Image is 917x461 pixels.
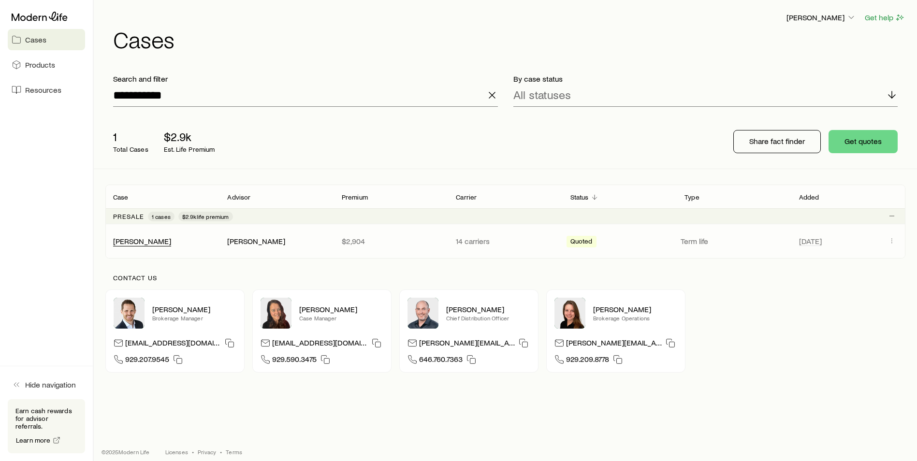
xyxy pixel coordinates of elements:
p: Share fact finder [749,136,805,146]
img: Ellen Wall [554,298,585,329]
button: Get help [864,12,905,23]
h1: Cases [113,28,905,51]
div: [PERSON_NAME] [113,236,171,246]
p: Term life [681,236,787,246]
span: Learn more [16,437,51,444]
span: Quoted [570,237,593,247]
button: Get quotes [829,130,898,153]
span: 929.590.3475 [272,354,317,367]
button: Hide navigation [8,374,85,395]
p: [PERSON_NAME] [152,304,236,314]
div: Client cases [105,185,905,259]
p: [PERSON_NAME] [299,304,383,314]
img: Nick Weiler [114,298,145,329]
p: 1 [113,130,148,144]
span: [DATE] [799,236,822,246]
span: • [220,448,222,456]
p: Brokerage Manager [152,314,236,322]
a: Cases [8,29,85,50]
a: Terms [226,448,242,456]
a: Resources [8,79,85,101]
span: • [192,448,194,456]
span: Cases [25,35,46,44]
p: [EMAIL_ADDRESS][DOMAIN_NAME] [125,338,221,351]
p: Search and filter [113,74,498,84]
div: [PERSON_NAME] [227,236,285,246]
p: [PERSON_NAME][EMAIL_ADDRESS][DOMAIN_NAME] [566,338,662,351]
p: Earn cash rewards for advisor referrals. [15,407,77,430]
span: 929.209.8778 [566,354,609,367]
p: Premium [342,193,368,201]
p: 14 carriers [456,236,554,246]
span: 1 cases [152,213,171,220]
p: By case status [513,74,898,84]
a: [PERSON_NAME] [113,236,171,245]
p: [PERSON_NAME] [593,304,677,314]
p: Total Cases [113,145,148,153]
p: Est. Life Premium [164,145,215,153]
p: [PERSON_NAME] [446,304,530,314]
button: Share fact finder [733,130,821,153]
p: Chief Distribution Officer [446,314,530,322]
p: Presale [113,213,144,220]
p: [PERSON_NAME] [786,13,856,22]
a: Licenses [165,448,188,456]
p: [PERSON_NAME][EMAIL_ADDRESS][DOMAIN_NAME] [419,338,515,351]
span: $2.9k life premium [182,213,229,220]
span: Products [25,60,55,70]
span: Resources [25,85,61,95]
p: Case [113,193,129,201]
p: All statuses [513,88,571,101]
p: Carrier [456,193,477,201]
a: Products [8,54,85,75]
span: 646.760.7363 [419,354,463,367]
button: [PERSON_NAME] [786,12,857,24]
p: Advisor [227,193,250,201]
p: Brokerage Operations [593,314,677,322]
a: Privacy [198,448,216,456]
span: Hide navigation [25,380,76,389]
p: $2,904 [342,236,440,246]
p: Status [570,193,589,201]
img: Dan Pierson [408,298,438,329]
p: Contact us [113,274,898,282]
p: $2.9k [164,130,215,144]
p: © 2025 Modern Life [102,448,150,456]
span: 929.207.9545 [125,354,169,367]
p: Added [799,193,819,201]
p: Type [684,193,699,201]
p: Case Manager [299,314,383,322]
p: [EMAIL_ADDRESS][DOMAIN_NAME] [272,338,368,351]
img: Abby McGuigan [261,298,291,329]
div: Earn cash rewards for advisor referrals.Learn more [8,399,85,453]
